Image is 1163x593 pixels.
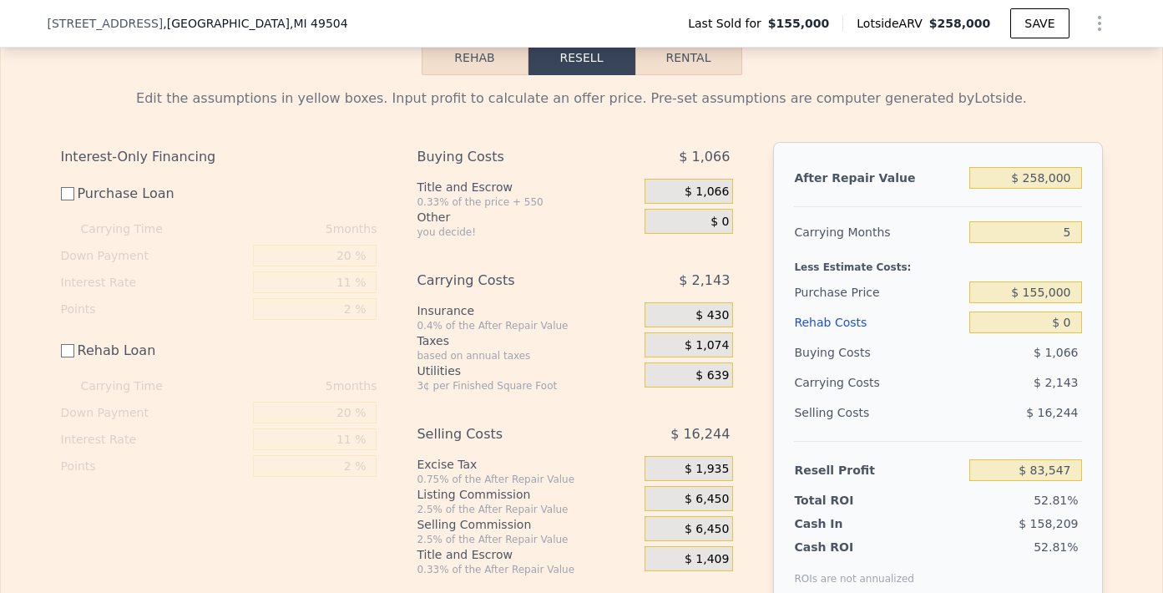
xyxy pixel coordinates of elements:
[1019,517,1078,530] span: $ 158,209
[81,373,190,399] div: Carrying Time
[794,163,963,193] div: After Repair Value
[794,307,963,337] div: Rehab Costs
[417,209,638,226] div: Other
[679,142,730,172] span: $ 1,066
[685,522,729,537] span: $ 6,450
[1026,406,1078,419] span: $ 16,244
[794,247,1081,277] div: Less Estimate Costs:
[794,555,914,585] div: ROIs are not annualized
[417,379,638,393] div: 3¢ per Finished Square Foot
[61,242,247,269] div: Down Payment
[685,185,729,200] span: $ 1,066
[685,338,729,353] span: $ 1,074
[1010,8,1069,38] button: SAVE
[290,17,348,30] span: , MI 49504
[417,226,638,239] div: you decide!
[417,195,638,209] div: 0.33% of the price + 550
[794,455,963,485] div: Resell Profit
[417,503,638,516] div: 2.5% of the After Repair Value
[857,15,928,32] span: Lotside ARV
[417,456,638,473] div: Excise Tax
[528,40,635,75] button: Resell
[61,399,247,426] div: Down Payment
[422,40,528,75] button: Rehab
[61,426,247,453] div: Interest Rate
[685,552,729,567] span: $ 1,409
[61,344,74,357] input: Rehab Loan
[61,269,247,296] div: Interest Rate
[794,217,963,247] div: Carrying Months
[81,215,190,242] div: Carrying Time
[679,266,730,296] span: $ 2,143
[163,15,347,32] span: , [GEOGRAPHIC_DATA]
[196,215,377,242] div: 5 months
[794,492,898,509] div: Total ROI
[670,419,730,449] span: $ 16,244
[1034,540,1078,554] span: 52.81%
[417,319,638,332] div: 0.4% of the After Repair Value
[1034,494,1078,507] span: 52.81%
[61,296,247,322] div: Points
[685,492,729,507] span: $ 6,450
[1083,7,1116,40] button: Show Options
[685,462,729,477] span: $ 1,935
[794,277,963,307] div: Purchase Price
[417,486,638,503] div: Listing Commission
[417,362,638,379] div: Utilities
[417,419,603,449] div: Selling Costs
[794,398,963,428] div: Selling Costs
[417,546,638,563] div: Title and Escrow
[794,539,914,555] div: Cash ROI
[61,187,74,200] input: Purchase Loan
[417,302,638,319] div: Insurance
[196,373,377,399] div: 5 months
[417,563,638,576] div: 0.33% of the After Repair Value
[695,368,729,383] span: $ 639
[794,337,963,367] div: Buying Costs
[635,40,742,75] button: Rental
[794,515,898,532] div: Cash In
[417,266,603,296] div: Carrying Costs
[417,473,638,486] div: 0.75% of the After Repair Value
[768,15,830,32] span: $155,000
[61,453,247,479] div: Points
[1034,346,1078,359] span: $ 1,066
[61,336,247,366] label: Rehab Loan
[710,215,729,230] span: $ 0
[61,179,247,209] label: Purchase Loan
[417,533,638,546] div: 2.5% of the After Repair Value
[794,367,898,398] div: Carrying Costs
[417,142,603,172] div: Buying Costs
[1034,376,1078,389] span: $ 2,143
[61,142,377,172] div: Interest-Only Financing
[48,15,164,32] span: [STREET_ADDRESS]
[695,308,729,323] span: $ 430
[417,349,638,362] div: based on annual taxes
[61,89,1103,109] div: Edit the assumptions in yellow boxes. Input profit to calculate an offer price. Pre-set assumptio...
[688,15,768,32] span: Last Sold for
[417,179,638,195] div: Title and Escrow
[417,332,638,349] div: Taxes
[929,17,991,30] span: $258,000
[417,516,638,533] div: Selling Commission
